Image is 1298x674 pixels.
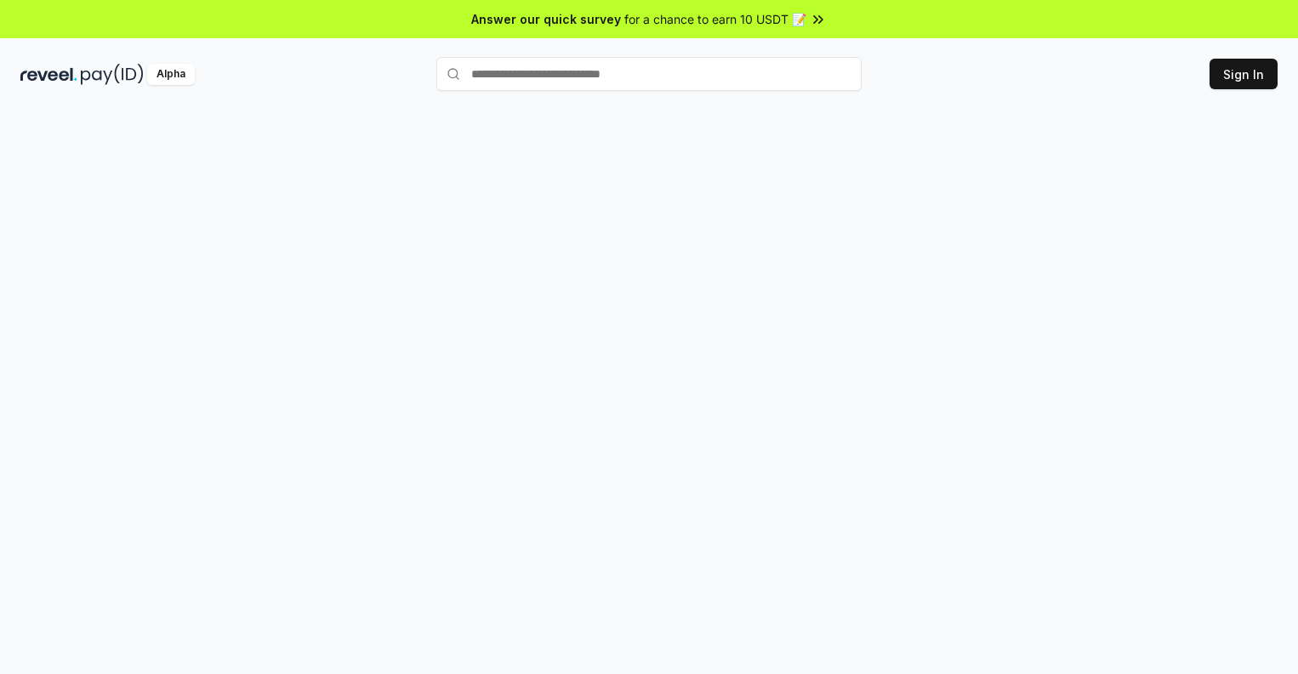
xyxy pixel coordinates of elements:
[20,64,77,85] img: reveel_dark
[471,10,621,28] span: Answer our quick survey
[1210,59,1278,89] button: Sign In
[147,64,195,85] div: Alpha
[81,64,144,85] img: pay_id
[624,10,806,28] span: for a chance to earn 10 USDT 📝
